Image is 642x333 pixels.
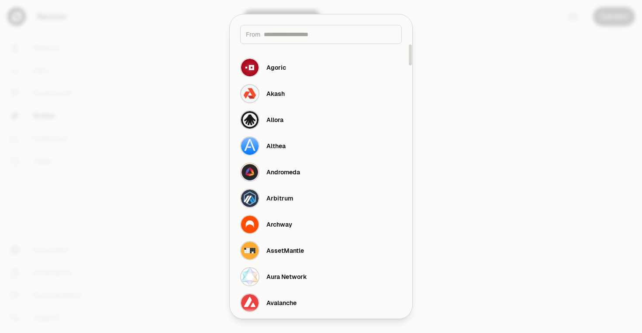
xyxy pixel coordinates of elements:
img: Aura Network Logo [240,267,259,286]
div: Avalanche [266,299,297,307]
div: AssetMantle [266,246,304,255]
button: Allora LogoAllora [235,107,407,133]
div: Allora [266,116,283,124]
button: Andromeda LogoAndromeda [235,159,407,185]
button: Agoric LogoAgoric [235,54,407,81]
button: Althea LogoAlthea [235,133,407,159]
div: Arbitrum [266,194,293,203]
img: Akash Logo [240,84,259,103]
div: Archway [266,220,292,229]
img: Arbitrum Logo [240,189,259,208]
div: Aura Network [266,272,307,281]
img: Allora Logo [240,110,259,129]
img: AssetMantle Logo [240,241,259,260]
button: Archway LogoArchway [235,211,407,238]
div: Agoric [266,63,286,72]
img: Althea Logo [240,136,259,156]
button: Akash LogoAkash [235,81,407,107]
button: Aura Network LogoAura Network [235,264,407,290]
div: Althea [266,142,286,150]
img: Avalanche Logo [240,293,259,313]
button: Avalanche LogoAvalanche [235,290,407,316]
img: Agoric Logo [240,58,259,77]
img: Andromeda Logo [240,163,259,182]
div: Andromeda [266,168,300,177]
button: Arbitrum LogoArbitrum [235,185,407,211]
span: From [246,30,260,39]
div: Akash [266,89,285,98]
button: AssetMantle LogoAssetMantle [235,238,407,264]
img: Archway Logo [240,215,259,234]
